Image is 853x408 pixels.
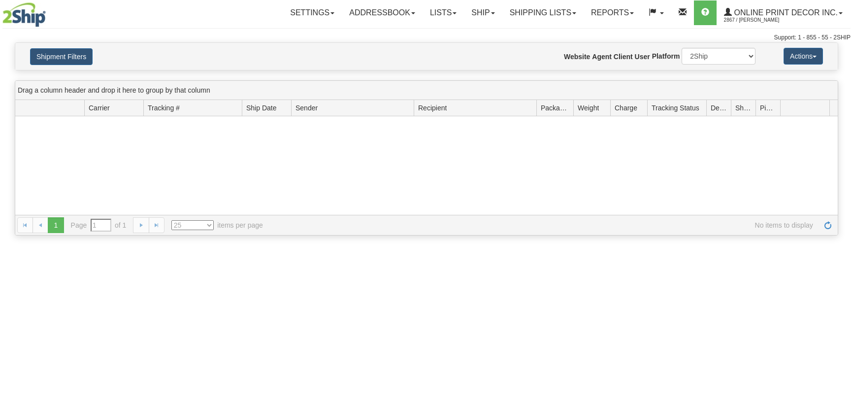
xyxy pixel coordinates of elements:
[71,219,127,232] span: Page of 1
[652,103,699,113] span: Tracking Status
[171,220,263,230] span: items per page
[2,2,46,27] img: logo2867.jpg
[584,0,641,25] a: Reports
[732,8,838,17] span: Online Print Decor Inc.
[277,220,813,230] span: No items to display
[418,103,447,113] span: Recipient
[711,103,727,113] span: Delivery Status
[148,103,180,113] span: Tracking #
[30,48,93,65] button: Shipment Filters
[578,103,599,113] span: Weight
[564,52,590,62] label: Website
[717,0,850,25] a: Online Print Decor Inc. 2867 / [PERSON_NAME]
[735,103,752,113] span: Shipment Issues
[48,217,64,233] span: 1
[89,103,110,113] span: Carrier
[652,51,680,61] label: Platform
[502,0,584,25] a: Shipping lists
[614,52,633,62] label: Client
[724,15,798,25] span: 2867 / [PERSON_NAME]
[615,103,637,113] span: Charge
[423,0,464,25] a: Lists
[295,103,318,113] span: Sender
[283,0,342,25] a: Settings
[635,52,650,62] label: User
[592,52,612,62] label: Agent
[15,81,838,100] div: grid grouping header
[760,103,776,113] span: Pickup Status
[820,217,836,233] a: Refresh
[2,34,851,42] div: Support: 1 - 855 - 55 - 2SHIP
[464,0,502,25] a: Ship
[246,103,276,113] span: Ship Date
[342,0,423,25] a: Addressbook
[541,103,569,113] span: Packages
[784,48,823,65] button: Actions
